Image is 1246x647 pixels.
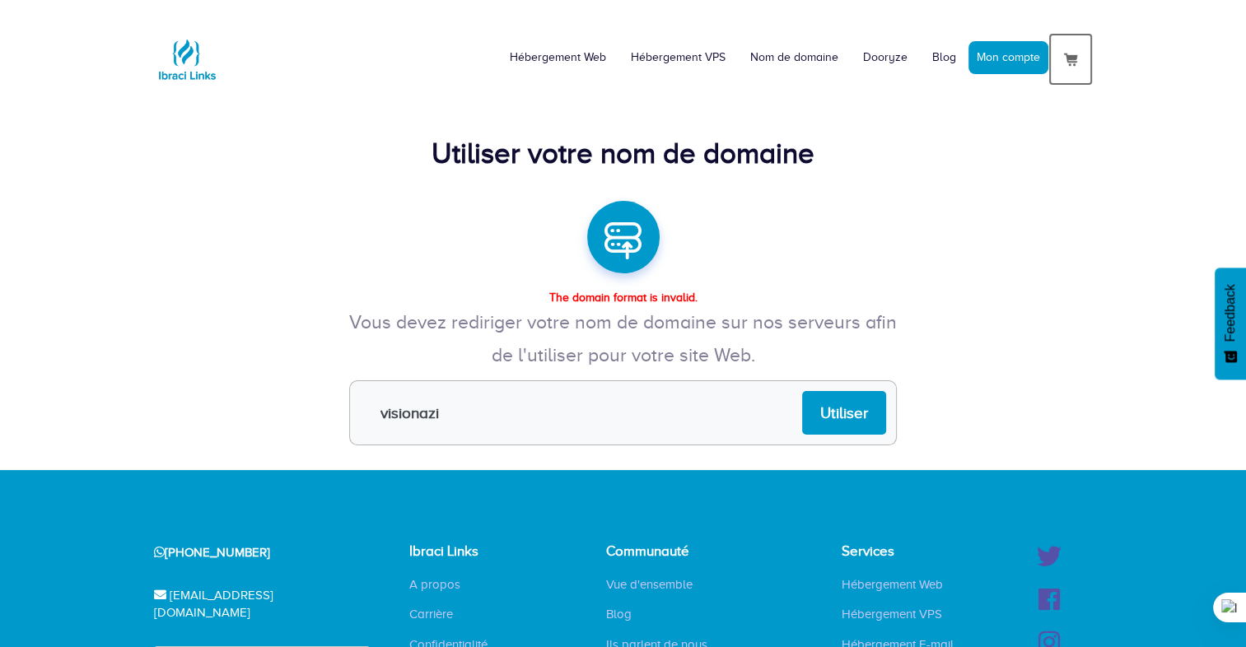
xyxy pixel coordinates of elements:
[154,12,220,92] a: Logo Ibraci Links
[549,291,698,304] strong: The domain format is invalid.
[594,606,644,622] a: Blog
[606,544,720,560] h4: Communauté
[397,576,473,593] a: A propos
[920,33,968,82] a: Blog
[829,606,954,622] a: Hébergement VPS
[1215,268,1246,379] button: Feedback - Afficher l’enquête
[618,33,738,82] a: Hébergement VPS
[154,133,1093,175] div: Utiliser votre nom de domaine
[133,575,371,635] div: [EMAIL_ADDRESS][DOMAIN_NAME]
[594,576,705,593] a: Vue d'ensemble
[851,33,920,82] a: Dooryze
[802,391,886,435] input: Utiliser
[343,306,903,372] p: Vous devez rediriger votre nom de domaine sur nos serveurs afin de l'utiliser pour votre site Web.
[907,393,1236,575] iframe: Drift Widget Chat Window
[397,606,465,622] a: Carrière
[968,41,1048,74] a: Mon compte
[497,33,618,82] a: Hébergement Web
[842,544,966,560] h4: Services
[409,544,516,560] h4: Ibraci Links
[1164,565,1226,627] iframe: Drift Widget Chat Controller
[1223,284,1238,342] span: Feedback
[738,33,851,82] a: Nom de domaine
[349,380,897,445] input: Nom de domaine
[133,532,371,574] div: [PHONE_NUMBER]
[154,26,220,92] img: Logo Ibraci Links
[829,576,955,593] a: Hébergement Web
